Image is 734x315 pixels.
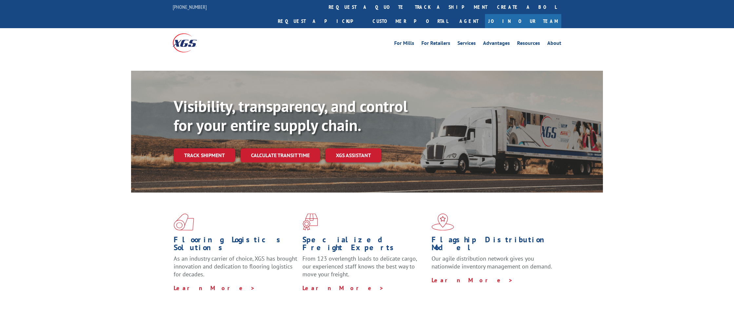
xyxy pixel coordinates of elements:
[457,41,476,48] a: Services
[432,236,555,255] h1: Flagship Distribution Model
[432,255,552,270] span: Our agile distribution network gives you nationwide inventory management on demand.
[432,213,454,231] img: xgs-icon-flagship-distribution-model-red
[173,4,207,10] a: [PHONE_NUMBER]
[325,148,381,162] a: XGS ASSISTANT
[174,236,298,255] h1: Flooring Logistics Solutions
[273,14,368,28] a: Request a pickup
[174,213,194,231] img: xgs-icon-total-supply-chain-intelligence-red
[302,255,426,284] p: From 123 overlength loads to delicate cargo, our experienced staff knows the best way to move you...
[432,276,513,284] a: Learn More >
[174,148,235,162] a: Track shipment
[302,213,318,231] img: xgs-icon-focused-on-flooring-red
[421,41,450,48] a: For Retailers
[453,14,485,28] a: Agent
[547,41,561,48] a: About
[174,284,255,292] a: Learn More >
[302,236,426,255] h1: Specialized Freight Experts
[517,41,540,48] a: Resources
[302,284,384,292] a: Learn More >
[174,255,297,278] span: As an industry carrier of choice, XGS has brought innovation and dedication to flooring logistics...
[485,14,561,28] a: Join Our Team
[241,148,320,162] a: Calculate transit time
[174,96,408,135] b: Visibility, transparency, and control for your entire supply chain.
[394,41,414,48] a: For Mills
[483,41,510,48] a: Advantages
[368,14,453,28] a: Customer Portal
